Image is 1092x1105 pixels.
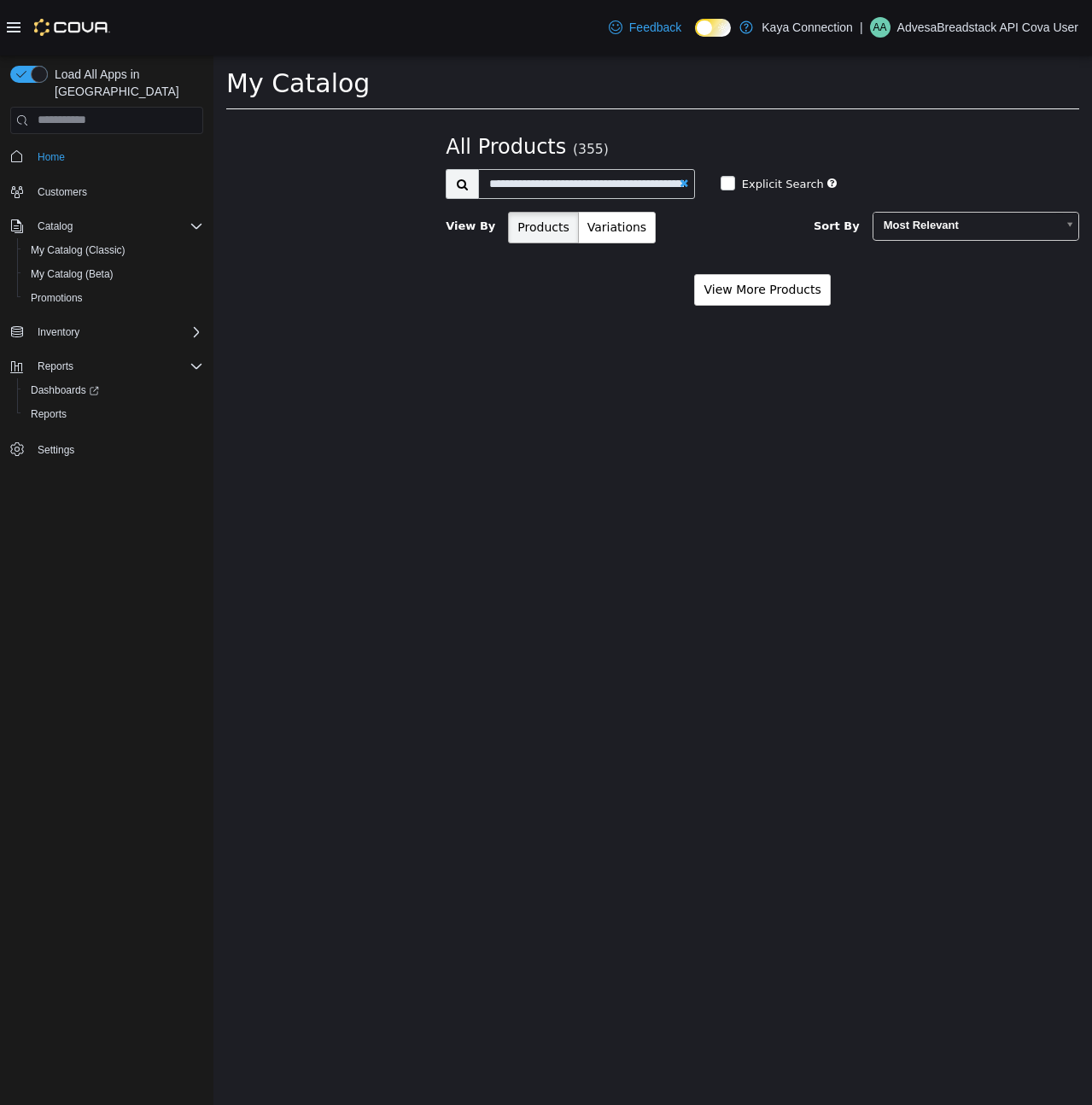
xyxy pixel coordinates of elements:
a: Customers [31,182,94,202]
iframe: To enrich screen reader interactions, please activate Accessibility in Grammarly extension settings [213,56,1092,1105]
span: All Products [232,79,353,103]
span: Home [38,150,65,164]
button: Inventory [31,322,86,342]
span: Dashboards [31,383,99,397]
a: My Catalog (Classic) [24,240,132,260]
span: Feedback [629,19,681,36]
span: Customers [38,185,87,199]
button: Products [295,156,365,188]
p: Kaya Connection [762,17,853,38]
span: View By [232,164,282,177]
span: Settings [31,438,203,459]
a: Reports [24,404,73,424]
span: Catalog [38,219,73,233]
span: Reports [31,356,203,377]
a: Promotions [24,288,90,308]
span: My Catalog (Beta) [31,267,114,281]
p: AdvesaBreadstack API Cova User [897,17,1078,38]
button: Catalog [3,214,210,238]
span: Promotions [31,291,83,305]
span: Sort By [600,164,646,177]
span: Inventory [38,325,79,339]
button: My Catalog (Classic) [17,238,210,262]
span: My Catalog (Classic) [31,243,126,257]
a: My Catalog (Beta) [24,264,120,284]
span: Dashboards [24,380,203,400]
a: Home [31,147,72,167]
a: Settings [31,440,81,460]
span: Inventory [31,322,203,342]
img: Cova [34,19,110,36]
button: My Catalog (Beta) [17,262,210,286]
a: Most Relevant [659,156,866,185]
button: Variations [365,156,442,188]
nav: Complex example [10,137,203,506]
button: Catalog [31,216,79,237]
span: Catalog [31,216,203,237]
span: Load All Apps in [GEOGRAPHIC_DATA] [48,66,203,100]
a: Dashboards [24,380,106,400]
span: Promotions [24,288,203,308]
span: AA [873,17,887,38]
span: Home [31,146,203,167]
span: My Catalog (Classic) [24,240,203,260]
a: Feedback [602,10,688,44]
span: Reports [38,360,73,373]
div: AdvesaBreadstack API Cova User [870,17,891,38]
button: Customers [3,179,210,204]
button: Promotions [17,286,210,310]
span: Most Relevant [660,157,843,184]
button: Reports [3,354,210,378]
span: Settings [38,443,74,457]
span: Reports [24,404,203,424]
span: Customers [31,181,203,202]
button: Reports [31,356,80,377]
button: Reports [17,402,210,426]
span: My Catalog (Beta) [24,264,203,284]
span: Reports [31,407,67,421]
button: Inventory [3,320,210,344]
span: Dark Mode [695,37,696,38]
a: Dashboards [17,378,210,402]
button: Settings [3,436,210,461]
p: | [860,17,863,38]
input: Dark Mode [695,19,731,37]
button: View More Products [481,219,616,250]
small: (355) [359,86,395,102]
label: Explicit Search [524,120,610,137]
button: Home [3,144,210,169]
